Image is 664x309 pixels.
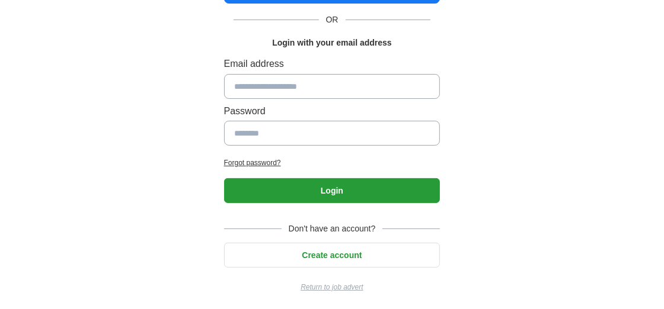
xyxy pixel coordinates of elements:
a: Forgot password? [224,157,440,169]
a: Create account [224,250,440,260]
span: Don't have an account? [282,222,383,235]
label: Password [224,104,440,119]
h1: Login with your email address [272,36,391,49]
label: Email address [224,56,440,72]
button: Create account [224,243,440,268]
button: Login [224,178,440,203]
span: OR [319,13,346,26]
a: Return to job advert [224,282,440,293]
